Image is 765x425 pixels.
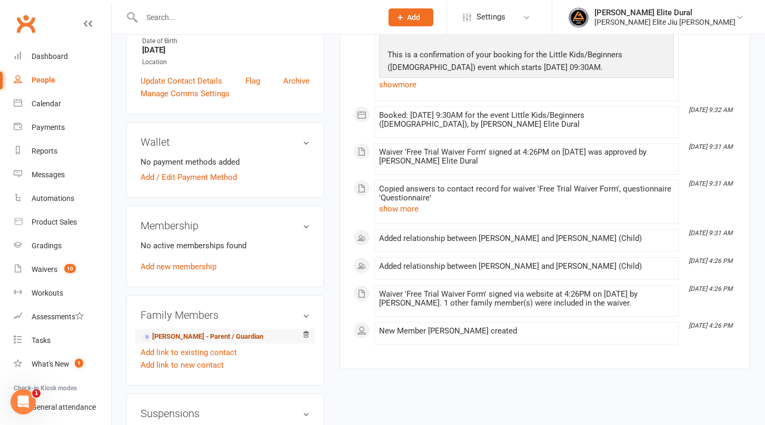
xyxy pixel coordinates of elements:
[141,87,230,100] a: Manage Comms Settings
[138,10,375,25] input: Search...
[379,185,674,203] div: Copied answers to contact record for waiver 'Free Trial Waiver Form', questionnaire 'Questionnaire'
[689,322,732,329] i: [DATE] 4:26 PM
[14,258,111,281] a: Waivers 10
[32,312,84,321] div: Assessments
[379,327,674,336] div: New Member [PERSON_NAME] created
[14,210,111,234] a: Product Sales
[14,45,111,68] a: Dashboard
[141,239,310,252] p: No active memberships found
[32,389,41,398] span: 1
[594,17,736,27] div: [PERSON_NAME] Elite Jiu [PERSON_NAME]
[32,194,74,203] div: Automations
[14,92,111,116] a: Calendar
[32,403,96,411] div: General attendance
[385,48,668,76] p: This is a confirmation of your booking for the Little Kids/Beginners ([DEMOGRAPHIC_DATA]) event w...
[32,123,65,131] div: Payments
[32,52,68,60] div: Dashboard
[141,309,310,321] h3: Family Members
[142,331,263,342] a: [PERSON_NAME] - Parent / Guardian
[32,265,57,274] div: Waivers
[14,234,111,258] a: Gradings
[14,352,111,376] a: What's New1
[379,290,674,308] div: Waiver 'Free Trial Waiver Form' signed via website at 4:26PM on [DATE] by [PERSON_NAME]. 1 other ...
[14,329,111,352] a: Tasks
[379,234,674,243] div: Added relationship between [PERSON_NAME] and [PERSON_NAME] (Child)
[141,136,310,148] h3: Wallet
[245,75,260,87] a: Flag
[379,203,419,215] button: show more
[14,116,111,139] a: Payments
[32,99,61,108] div: Calendar
[141,346,237,359] a: Add link to existing contact
[14,281,111,305] a: Workouts
[379,148,674,166] div: Waiver 'Free Trial Waiver Form' signed at 4:26PM on [DATE] was approved by [PERSON_NAME] Elite Dural
[141,220,310,231] h3: Membership
[32,336,51,345] div: Tasks
[14,139,111,163] a: Reports
[689,143,732,150] i: [DATE] 9:31 AM
[141,408,310,419] h3: Suspensions
[689,229,732,237] i: [DATE] 9:31 AM
[142,57,310,67] div: Location
[13,11,39,37] a: Clubworx
[32,218,77,226] div: Product Sales
[141,359,224,371] a: Add link to new contact
[32,76,55,84] div: People
[689,106,732,114] i: [DATE] 9:32 AM
[141,171,237,184] a: Add / Edit Payment Method
[283,75,310,87] a: Archive
[379,262,674,271] div: Added relationship between [PERSON_NAME] and [PERSON_NAME] (Child)
[142,45,310,55] strong: [DATE]
[379,77,674,92] a: show more
[32,289,63,297] div: Workouts
[32,360,69,368] div: What's New
[14,305,111,329] a: Assessments
[689,257,732,265] i: [DATE] 4:26 PM
[476,5,505,29] span: Settings
[141,75,222,87] a: Update Contact Details
[11,389,36,414] iframe: Intercom live chat
[32,170,65,179] div: Messages
[379,111,674,129] div: Booked: [DATE] 9:30AM for the event Little Kids/Beginners ([DEMOGRAPHIC_DATA]), by [PERSON_NAME] ...
[689,285,732,292] i: [DATE] 4:26 PM
[75,359,83,368] span: 1
[32,147,57,155] div: Reports
[389,8,433,26] button: Add
[14,187,111,210] a: Automations
[14,68,111,92] a: People
[14,163,111,187] a: Messages
[14,396,111,419] a: General attendance kiosk mode
[141,262,216,271] a: Add new membership
[689,180,732,187] i: [DATE] 9:31 AM
[32,241,62,250] div: Gradings
[64,264,76,273] span: 10
[568,7,589,28] img: thumb_image1702864552.png
[142,36,310,46] div: Date of Birth
[594,8,736,17] div: [PERSON_NAME] Elite Dural
[141,156,310,168] li: No payment methods added
[407,13,420,22] span: Add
